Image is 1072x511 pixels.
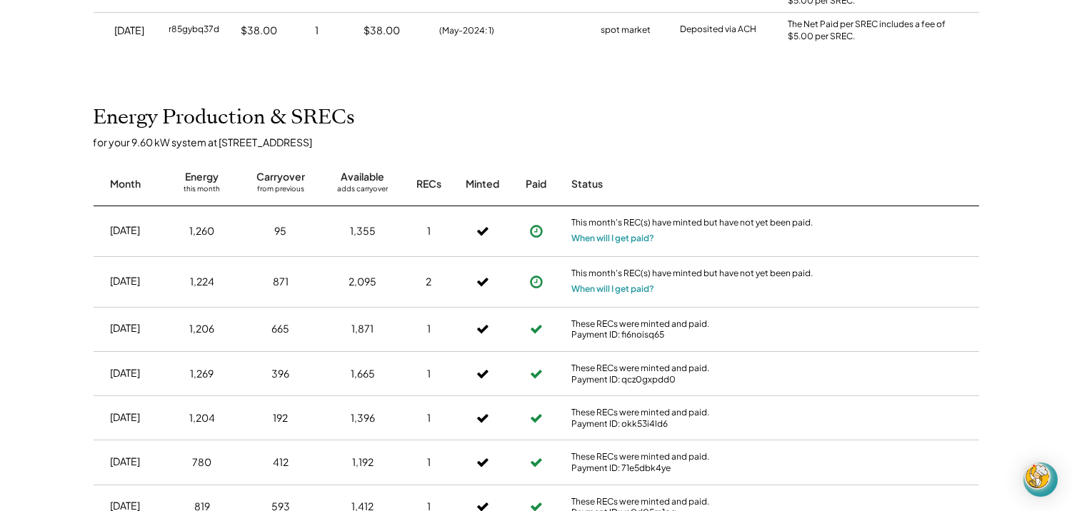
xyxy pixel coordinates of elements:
h2: Energy Production & SRECs [94,106,356,130]
div: 1 [427,367,431,381]
div: Energy [186,170,219,184]
div: These RECs were minted and paid. Payment ID: qcz0gxpdd0 [572,363,815,385]
div: 1,355 [350,224,376,238]
div: 1 [427,455,431,470]
div: from previous [257,184,304,198]
div: (May-2024: 1) [440,24,495,37]
div: [DATE] [111,321,141,335]
div: 192 [274,411,289,425]
div: 1,396 [351,411,375,425]
div: Paid [526,177,546,191]
div: 95 [275,224,287,238]
div: Status [572,177,815,191]
button: When will I get paid? [572,282,655,296]
div: Deposited via ACH [681,24,757,38]
div: 412 [273,455,289,470]
div: $38.00 [241,24,278,38]
div: Available [341,170,385,184]
div: 1,269 [191,367,214,381]
div: 1 [427,411,431,425]
div: Minted [466,177,499,191]
div: 1,260 [190,224,215,238]
div: 1,871 [352,322,374,336]
div: [DATE] [111,223,141,238]
div: 1,224 [190,275,214,289]
button: When will I get paid? [572,231,655,246]
div: Carryover [256,170,305,184]
div: 1 [427,224,431,238]
div: RECs [416,177,441,191]
button: Payment approved, but not yet initiated. [526,221,547,242]
div: This month's REC(s) have minted but have not yet been paid. [572,217,815,231]
div: Month [110,177,141,191]
div: [DATE] [111,366,141,380]
div: for your 9.60 kW system at [STREET_ADDRESS] [94,136,993,148]
div: These RECs were minted and paid. Payment ID: 71e5dbk4ye [572,451,815,473]
div: 1,204 [189,411,215,425]
div: r85gybq37d [169,24,220,38]
div: 1 [316,24,319,38]
div: 665 [272,322,290,336]
div: Open Intercom Messenger [1023,462,1058,497]
div: 396 [272,367,290,381]
div: 780 [193,455,212,470]
div: 1,192 [352,455,374,470]
div: These RECs were minted and paid. Payment ID: fi6noisq65 [572,318,815,340]
button: Payment approved, but not yet initiated. [526,271,547,293]
div: [DATE] [111,410,141,425]
div: spot market [601,24,651,38]
div: [DATE] [111,455,141,469]
div: 1,665 [351,367,375,381]
div: The Net Paid per SREC includes a fee of $5.00 per SREC. [788,19,953,43]
div: These RECs were minted and paid. Payment ID: okk53i4ld6 [572,407,815,429]
div: 2,095 [349,275,377,289]
div: this month [184,184,221,198]
div: This month's REC(s) have minted but have not yet been paid. [572,268,815,282]
div: [DATE] [111,274,141,288]
div: 871 [273,275,289,289]
div: 1,206 [190,322,215,336]
div: $38.00 [364,24,401,38]
div: 2 [426,275,432,289]
div: adds carryover [338,184,389,198]
div: [DATE] [114,24,144,38]
div: 1 [427,322,431,336]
